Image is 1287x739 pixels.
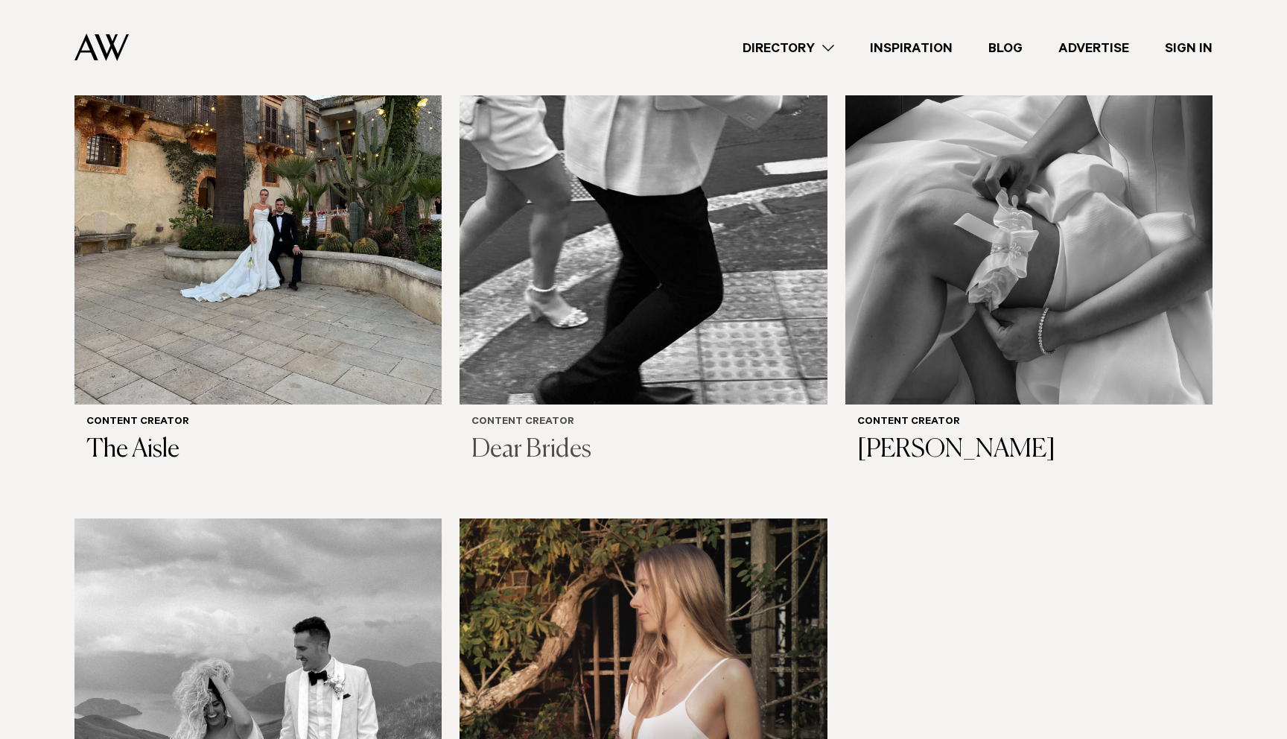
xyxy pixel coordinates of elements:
[857,435,1201,466] h3: [PERSON_NAME]
[1147,38,1230,58] a: Sign In
[471,416,815,429] h6: Content Creator
[74,34,129,61] img: Auckland Weddings Logo
[471,435,815,466] h3: Dear Brides
[1040,38,1147,58] a: Advertise
[852,38,970,58] a: Inspiration
[857,416,1201,429] h6: Content Creator
[86,435,430,466] h3: The Aisle
[86,416,430,429] h6: Content Creator
[970,38,1040,58] a: Blog
[725,38,852,58] a: Directory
